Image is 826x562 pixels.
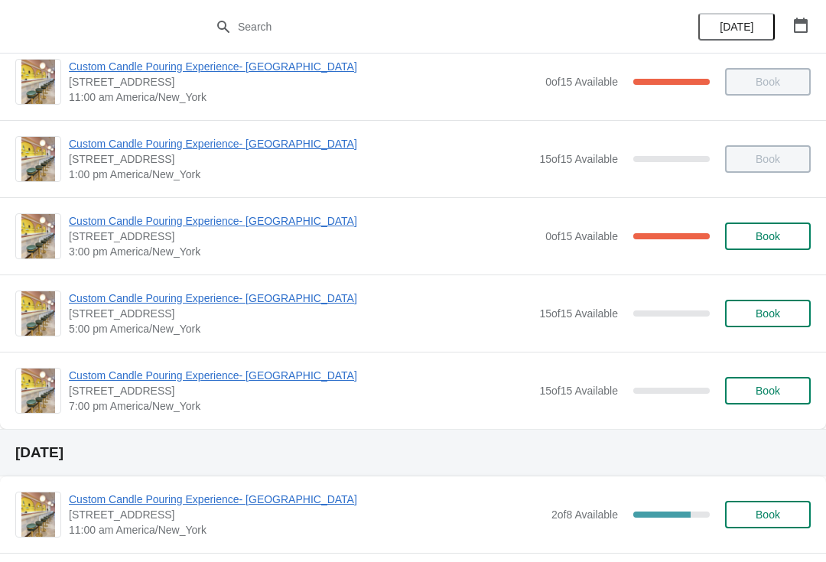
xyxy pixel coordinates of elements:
img: Custom Candle Pouring Experience- Delray Beach | 415 East Atlantic Avenue, Delray Beach, FL, USA ... [21,492,55,537]
img: Custom Candle Pouring Experience- Delray Beach | 415 East Atlantic Avenue, Delray Beach, FL, USA ... [21,60,55,104]
span: 11:00 am America/New_York [69,522,544,538]
span: 1:00 pm America/New_York [69,167,532,182]
img: Custom Candle Pouring Experience- Delray Beach | 415 East Atlantic Avenue, Delray Beach, FL, USA ... [21,214,55,258]
button: Book [725,377,811,404]
span: 3:00 pm America/New_York [69,244,538,259]
input: Search [237,13,619,41]
span: 15 of 15 Available [539,307,618,320]
span: [STREET_ADDRESS] [69,306,532,321]
img: Custom Candle Pouring Experience- Delray Beach | 415 East Atlantic Avenue, Delray Beach, FL, USA ... [21,137,55,181]
span: 15 of 15 Available [539,385,618,397]
span: Book [756,230,780,242]
button: Book [725,300,811,327]
span: 2 of 8 Available [551,508,618,521]
span: Custom Candle Pouring Experience- [GEOGRAPHIC_DATA] [69,368,532,383]
span: [STREET_ADDRESS] [69,383,532,398]
button: [DATE] [698,13,775,41]
span: Custom Candle Pouring Experience- [GEOGRAPHIC_DATA] [69,213,538,229]
span: Custom Candle Pouring Experience- [GEOGRAPHIC_DATA] [69,492,544,507]
span: [STREET_ADDRESS] [69,151,532,167]
span: 0 of 15 Available [545,76,618,88]
h2: [DATE] [15,445,811,460]
span: 11:00 am America/New_York [69,89,538,105]
span: Custom Candle Pouring Experience- [GEOGRAPHIC_DATA] [69,59,538,74]
img: Custom Candle Pouring Experience- Delray Beach | 415 East Atlantic Avenue, Delray Beach, FL, USA ... [21,291,55,336]
img: Custom Candle Pouring Experience- Delray Beach | 415 East Atlantic Avenue, Delray Beach, FL, USA ... [21,369,55,413]
span: 15 of 15 Available [539,153,618,165]
span: [STREET_ADDRESS] [69,74,538,89]
span: 0 of 15 Available [545,230,618,242]
button: Book [725,501,811,528]
span: [STREET_ADDRESS] [69,229,538,244]
span: Book [756,385,780,397]
span: [DATE] [720,21,753,33]
span: Custom Candle Pouring Experience- [GEOGRAPHIC_DATA] [69,291,532,306]
button: Book [725,223,811,250]
span: Custom Candle Pouring Experience- [GEOGRAPHIC_DATA] [69,136,532,151]
span: 5:00 pm America/New_York [69,321,532,336]
span: 7:00 pm America/New_York [69,398,532,414]
span: [STREET_ADDRESS] [69,507,544,522]
span: Book [756,307,780,320]
span: Book [756,508,780,521]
